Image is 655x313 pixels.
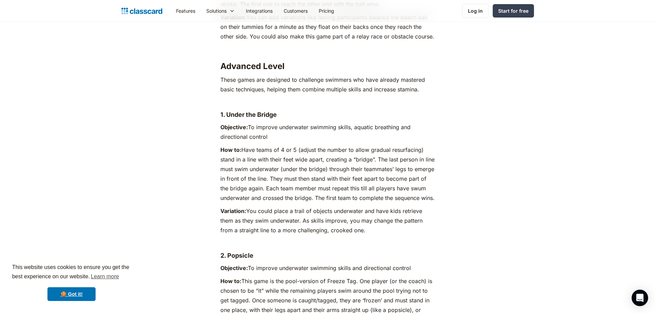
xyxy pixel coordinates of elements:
a: Customers [278,3,313,19]
strong: Advanced Level [220,61,285,71]
p: ‍ [220,98,435,107]
p: To improve underwater swimming skills, aquatic breathing and directional control [220,122,435,142]
div: Open Intercom Messenger [632,290,648,306]
p: To improve underwater swimming skills and directional control [220,263,435,273]
a: learn more about cookies [90,271,120,282]
div: Log in [468,7,483,14]
strong: Objective: [220,265,248,271]
a: dismiss cookie message [47,287,96,301]
div: Solutions [201,3,240,19]
span: This website uses cookies to ensure you get the best experience on our website. [12,263,131,282]
strong: How to: [220,278,241,284]
a: Features [171,3,201,19]
a: Start for free [493,4,534,18]
p: ‍ [220,238,435,248]
h4: 2. Popsicle [220,251,435,260]
a: Log in [462,4,489,18]
div: Start for free [498,7,528,14]
p: You can add variations like having participants balance the beach ball on their tummies for a min... [220,12,435,41]
strong: How to: [220,146,241,153]
div: cookieconsent [6,257,138,308]
strong: Variation: [220,208,246,214]
p: Have teams of 4 or 5 (adjust the number to allow gradual resurfacing) stand in a line with their ... [220,145,435,203]
p: You could place a trail of objects underwater and have kids retrieve them as they swim underwater... [220,206,435,235]
strong: Objective: [220,124,248,131]
p: ‍ [220,45,435,54]
p: These games are designed to challenge swimmers who have already mastered basic techniques, helpin... [220,75,435,94]
a: Pricing [313,3,340,19]
a: home [121,6,162,16]
div: Solutions [206,7,227,14]
h4: 1. Under the Bridge [220,111,435,119]
a: Integrations [240,3,278,19]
